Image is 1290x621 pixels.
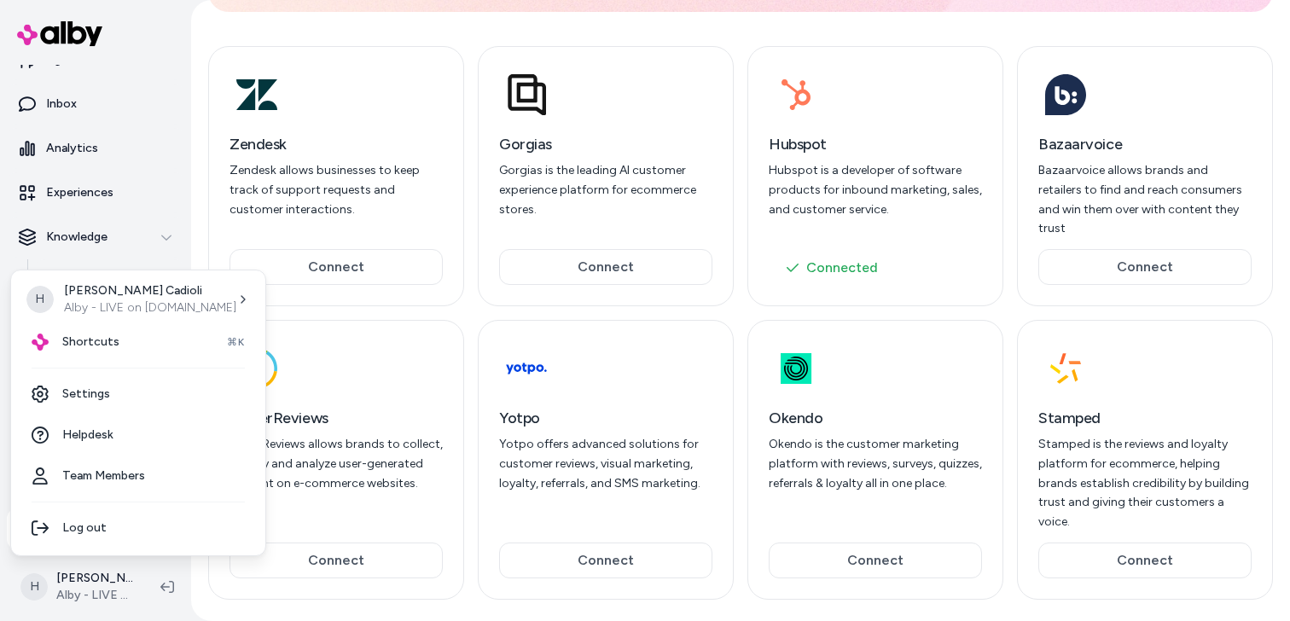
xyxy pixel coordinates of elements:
div: Log out [18,508,259,548]
span: H [26,286,54,313]
img: alby Logo [32,334,49,351]
span: Helpdesk [62,427,113,444]
p: Alby - LIVE on [DOMAIN_NAME] [64,299,236,316]
a: Settings [18,374,259,415]
a: Team Members [18,456,259,496]
span: Shortcuts [62,334,119,351]
p: [PERSON_NAME] Cadioli [64,282,236,299]
span: ⌘K [227,335,245,349]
